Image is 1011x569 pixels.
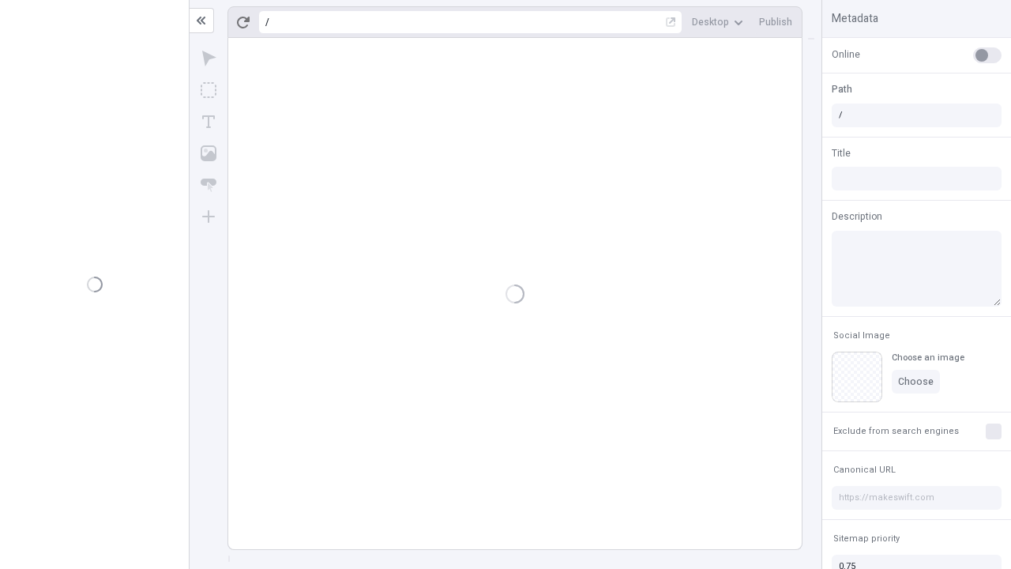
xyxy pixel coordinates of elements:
[833,533,900,545] span: Sitemap priority
[194,171,223,199] button: Button
[832,82,852,96] span: Path
[686,10,750,34] button: Desktop
[833,330,890,341] span: Social Image
[830,326,893,345] button: Social Image
[830,422,962,441] button: Exclude from search engines
[833,464,896,476] span: Canonical URL
[892,352,964,364] div: Choose an image
[892,370,940,394] button: Choose
[830,461,899,480] button: Canonical URL
[832,47,860,62] span: Online
[194,139,223,168] button: Image
[833,425,959,437] span: Exclude from search engines
[194,76,223,104] button: Box
[759,16,792,28] span: Publish
[265,16,269,28] div: /
[830,529,903,548] button: Sitemap priority
[194,107,223,136] button: Text
[832,486,1002,510] input: https://makeswift.com
[898,375,934,388] span: Choose
[832,209,882,224] span: Description
[832,146,851,160] span: Title
[692,16,729,28] span: Desktop
[753,10,799,34] button: Publish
